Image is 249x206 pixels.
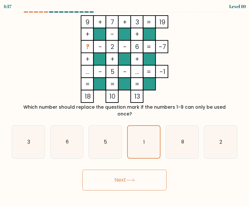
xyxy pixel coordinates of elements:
button: Next [82,170,167,190]
tspan: 10 [109,92,115,101]
tspan: = [110,80,115,89]
text: 3 [27,139,30,145]
div: Level 10 [229,3,246,10]
tspan: - [99,42,102,51]
tspan: 5 [111,67,114,76]
tspan: 7 [111,18,114,27]
tspan: ... [86,67,89,76]
text: 6 [65,139,68,145]
tspan: = [135,80,139,89]
div: 4:17 [3,3,11,10]
tspan: + [98,18,102,27]
tspan: ... [135,67,139,76]
tspan: 9 [86,18,89,27]
text: 8 [181,139,184,145]
tspan: -7 [159,42,166,51]
tspan: = [147,18,151,27]
text: 1 [143,139,145,145]
div: Which number should replace the question mark if the numbers 1-9 can only be used once? [16,104,233,117]
tspan: + [85,30,90,39]
tspan: - [99,67,102,76]
tspan: 3 [136,18,139,27]
text: 2 [220,139,222,145]
tspan: ? [86,42,89,51]
tspan: 19 [159,18,165,27]
tspan: - [123,42,127,51]
tspan: + [110,55,115,64]
tspan: = [147,42,151,51]
tspan: - [111,30,114,39]
tspan: = [147,67,151,76]
tspan: 18 [85,92,91,101]
text: 5 [104,139,107,145]
tspan: 13 [134,92,140,101]
tspan: 6 [135,42,139,51]
tspan: -1 [160,67,165,76]
tspan: - [123,67,127,76]
tspan: + [135,55,139,64]
tspan: + [135,30,139,39]
tspan: + [85,55,90,64]
tspan: = [85,80,90,89]
tspan: + [123,18,127,27]
tspan: 2 [111,42,114,51]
